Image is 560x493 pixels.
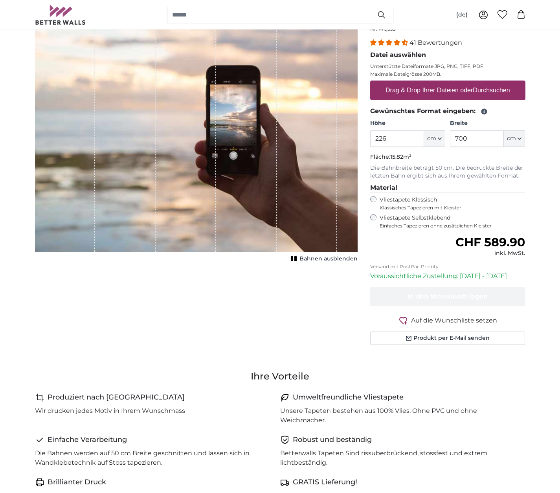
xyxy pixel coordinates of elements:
div: inkl. MwSt. [455,249,525,257]
u: Durchsuchen [473,87,510,93]
h3: Ihre Vorteile [35,370,525,383]
h4: Robust und beständig [293,434,372,445]
span: Bahnen ausblenden [299,255,358,263]
p: Betterwalls Tapeten Sind rissüberbrückend, stossfest und extrem lichtbeständig. [280,449,519,467]
label: Drag & Drop Ihrer Dateien oder [382,82,513,98]
legend: Datei auswählen [370,50,525,60]
span: In den Warenkorb legen [408,293,488,300]
legend: Gewünschtes Format eingeben: [370,106,525,116]
label: Vliestapete Selbstklebend [380,214,525,229]
p: Versand mit PostPac Priority [370,264,525,270]
p: Fläche: [370,153,525,161]
p: Unterstützte Dateiformate JPG, PNG, TIFF, PDF. [370,63,525,70]
button: Produkt per E-Mail senden [370,332,525,345]
legend: Material [370,183,525,193]
button: Auf die Wunschliste setzen [370,315,525,325]
span: cm [427,135,436,143]
h4: Brillianter Druck [48,477,106,488]
span: cm [507,135,516,143]
span: Auf die Wunschliste setzen [411,316,497,325]
p: Wir drucken jedes Motiv in Ihrem Wunschmass [35,406,185,416]
button: (de) [450,8,474,22]
button: Bahnen ausblenden [288,253,358,264]
p: Maximale Dateigrösse 200MB. [370,71,525,77]
div: 1 of 1 [35,10,358,264]
label: Vliestapete Klassisch [380,196,519,211]
label: Höhe [370,119,445,127]
button: cm [424,130,445,147]
p: Voraussichtliche Zustellung: [DATE] - [DATE] [370,271,525,281]
span: Einfaches Tapezieren ohne zusätzlichen Kleister [380,223,525,229]
span: Klassisches Tapezieren mit Kleister [380,205,519,211]
h4: Produziert nach [GEOGRAPHIC_DATA] [48,392,185,403]
span: CHF 589.90 [455,235,525,249]
button: In den Warenkorb legen [370,287,525,306]
button: cm [504,130,525,147]
span: 4.39 stars [370,39,409,46]
img: Betterwalls [35,5,86,25]
h4: GRATIS Lieferung! [293,477,357,488]
h4: Umweltfreundliche Vliestapete [293,392,404,403]
p: Unsere Tapeten bestehen aus 100% Vlies. Ohne PVC und ohne Weichmacher. [280,406,519,425]
label: Breite [450,119,525,127]
span: 41 Bewertungen [409,39,462,46]
p: Die Bahnen werden auf 50 cm Breite geschnitten und lassen sich in Wandklebetechnik auf Stoss tape... [35,449,274,467]
span: 15.82m² [390,153,411,160]
h4: Einfache Verarbeitung [48,434,127,445]
p: Die Bahnbreite beträgt 50 cm. Die bedruckte Breite der letzten Bahn ergibt sich aus Ihrem gewählt... [370,164,525,180]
